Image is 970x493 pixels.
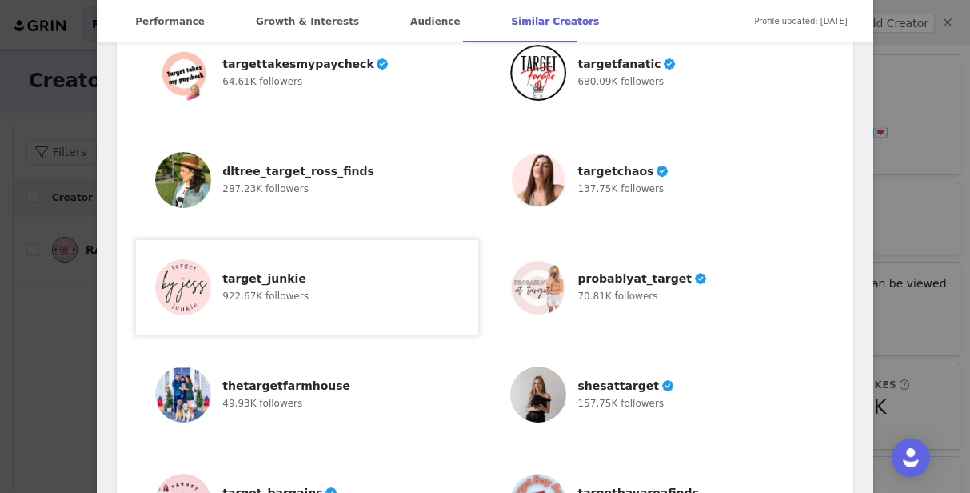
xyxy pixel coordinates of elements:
img: targetfanatic [510,45,566,101]
span: shesattarget [577,379,659,392]
span: dltree_target_ross_finds [222,165,374,178]
span: probablyat_target [577,272,691,285]
span: 70.81K followers [577,291,657,302]
span: thetargetfarmhouse [222,379,350,392]
img: target_junkie [155,259,211,315]
img: targettakesmypaycheck [155,45,211,101]
span: 64.61K followers [222,76,302,87]
span: targetfanatic [577,58,661,70]
img: shesattarget [510,367,566,423]
span: targettakesmypaycheck [222,58,373,70]
img: dltree_target_ross_finds [155,152,211,208]
span: Profile updated: [DATE] [754,3,847,39]
img: thetargetfarmhouse [155,367,211,423]
span: 157.75K followers [577,398,664,409]
span: 287.23K followers [222,183,309,194]
span: 680.09K followers [577,76,664,87]
img: targetchaos [510,152,566,208]
div: Open Intercom Messenger [892,439,930,477]
span: 922.67K followers [222,291,309,302]
span: target_junkie [222,272,306,285]
img: probablyat_target [510,259,566,315]
span: 49.93K followers [222,398,302,409]
span: targetchaos [577,165,653,178]
span: 137.75K followers [577,183,664,194]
